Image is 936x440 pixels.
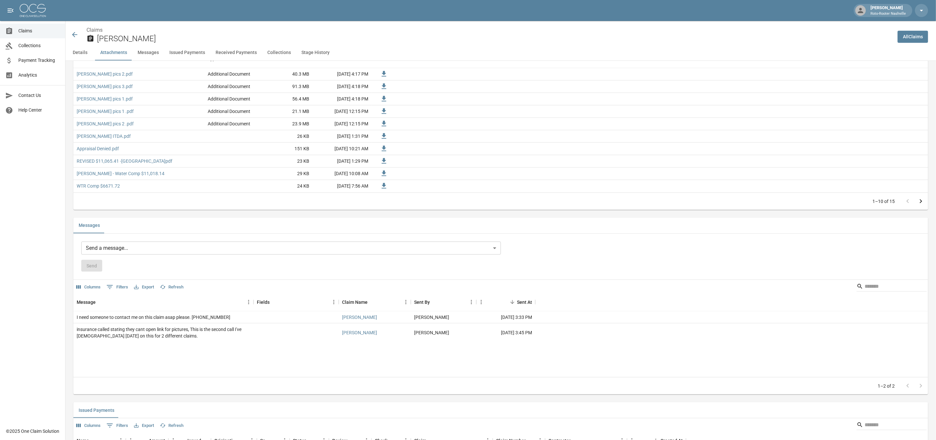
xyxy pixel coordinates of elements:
[75,282,102,292] button: Select columns
[6,428,59,434] div: © 2025 One Claim Solution
[66,45,95,61] button: Details
[77,71,133,77] a: [PERSON_NAME] pics 2.pdf
[158,421,185,431] button: Refresh
[313,168,372,180] div: [DATE] 10:08 AM
[97,34,892,44] h2: [PERSON_NAME]
[313,143,372,155] div: [DATE] 10:21 AM
[18,72,60,79] span: Analytics
[430,298,439,307] button: Sort
[263,130,313,143] div: 26 KB
[18,27,60,34] span: Claims
[898,31,928,43] a: AllClaims
[86,27,103,33] a: Claims
[77,145,119,152] a: Appraisal Denied.pdf
[476,297,486,307] button: Menu
[77,314,230,321] div: I need someone to contact me on this claim asap please. 615-498-5743
[857,281,927,293] div: Search
[476,293,535,311] div: Sent At
[164,45,210,61] button: Issued Payments
[313,68,372,81] div: [DATE] 4:17 PM
[263,93,313,105] div: 56.4 MB
[257,293,270,311] div: Fields
[210,45,262,61] button: Received Payments
[208,71,250,77] div: Additional Document
[508,298,517,307] button: Sort
[244,297,254,307] button: Menu
[208,96,250,102] div: Additional Document
[342,329,377,336] a: [PERSON_NAME]
[878,383,895,389] p: 1–2 of 2
[77,83,133,90] a: [PERSON_NAME] pics 3.pdf
[77,326,250,339] div: insurance called stating they cant open link for pictures, This is the second call I've gotten to...
[313,155,372,168] div: [DATE] 1:29 PM
[263,155,313,168] div: 23 KB
[18,92,60,99] span: Contact Us
[313,105,372,118] div: [DATE] 12:15 PM
[132,282,156,292] button: Export
[77,108,134,115] a: [PERSON_NAME] pics 1 .pdf
[313,81,372,93] div: [DATE] 4:18 PM
[132,421,156,431] button: Export
[86,26,892,34] nav: breadcrumb
[105,420,130,431] button: Show filters
[467,297,476,307] button: Menu
[313,180,372,192] div: [DATE] 7:56 AM
[339,293,411,311] div: Claim Name
[77,170,164,177] a: [PERSON_NAME] - Water Comp $11,018.14
[81,242,501,255] div: Send a message...
[73,218,105,233] button: Messages
[77,120,134,127] a: [PERSON_NAME] pics 2 .pdf
[411,293,476,311] div: Sent By
[870,11,906,17] p: Roto-Rooter Nashville
[95,45,132,61] button: Attachments
[254,293,339,311] div: Fields
[132,45,164,61] button: Messages
[342,314,377,321] a: [PERSON_NAME]
[329,297,339,307] button: Menu
[96,298,105,307] button: Sort
[868,5,908,16] div: [PERSON_NAME]
[296,45,335,61] button: Stage History
[77,183,120,189] a: WTR Comp $6671.72
[914,195,927,208] button: Go to next page
[73,402,928,418] div: related-list tabs
[517,293,532,311] div: Sent At
[872,198,895,205] p: 1–10 of 15
[270,298,279,307] button: Sort
[342,293,368,311] div: Claim Name
[208,108,250,115] div: Additional Document
[18,57,60,64] span: Payment Tracking
[77,96,133,102] a: [PERSON_NAME] pics 1.pdf
[313,93,372,105] div: [DATE] 4:18 PM
[476,311,535,323] div: [DATE] 3:33 PM
[73,402,120,418] button: Issued Payments
[857,420,927,431] div: Search
[263,68,313,81] div: 40.3 MB
[18,42,60,49] span: Collections
[208,83,250,90] div: Additional Document
[66,45,936,61] div: anchor tabs
[262,45,296,61] button: Collections
[414,314,449,321] div: Drew Kuchta
[263,168,313,180] div: 29 KB
[401,297,411,307] button: Menu
[263,105,313,118] div: 21.1 MB
[75,421,102,431] button: Select columns
[77,158,172,164] a: REVISED $11,065.41 -[GEOGRAPHIC_DATA]pdf
[263,180,313,192] div: 24 KB
[77,133,131,139] a: [PERSON_NAME] ITDA.pdf
[4,4,17,17] button: open drawer
[263,81,313,93] div: 91.3 MB
[77,293,96,311] div: Message
[476,323,535,342] div: [DATE] 3:45 PM
[414,329,449,336] div: Drew Kuchta
[414,293,430,311] div: Sent By
[313,118,372,130] div: [DATE] 12:15 PM
[208,120,250,127] div: Additional Document
[73,218,928,233] div: related-list tabs
[313,130,372,143] div: [DATE] 1:31 PM
[105,282,130,292] button: Show filters
[158,282,185,292] button: Refresh
[73,293,254,311] div: Message
[20,4,46,17] img: ocs-logo-white-transparent.png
